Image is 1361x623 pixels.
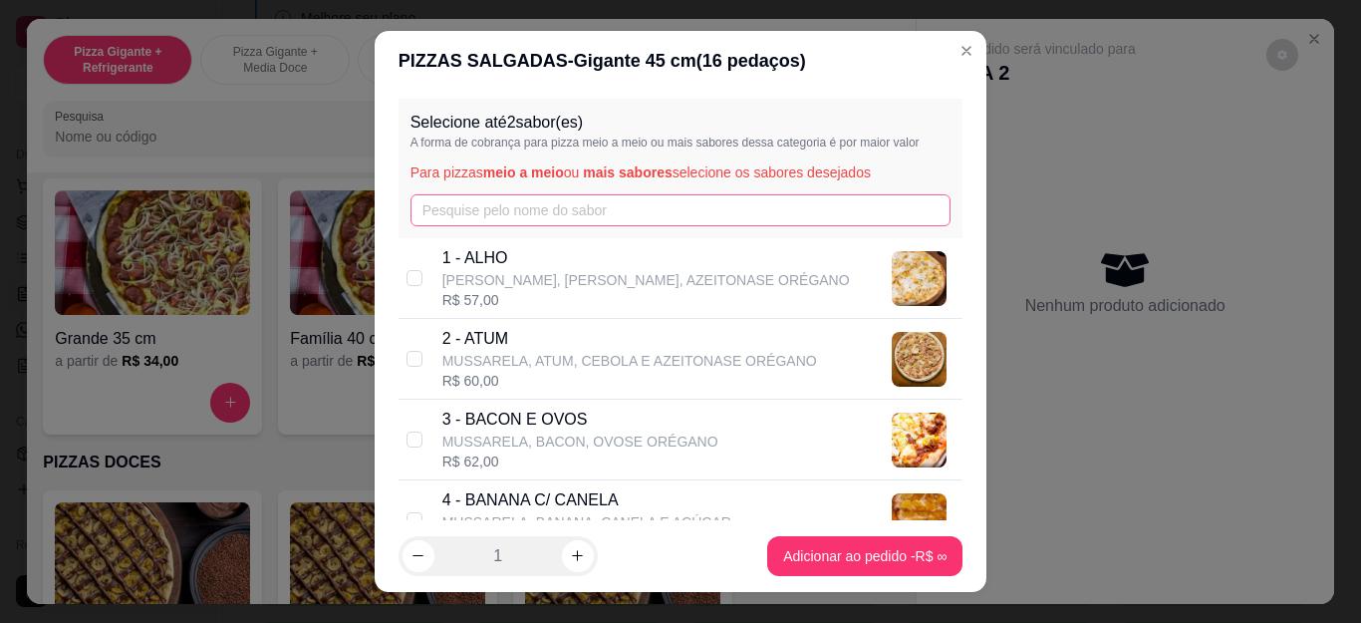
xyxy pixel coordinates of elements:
[403,540,434,572] button: decrease-product-quantity
[562,540,594,572] button: increase-product-quantity
[767,536,962,576] button: Adicionar ao pedido -R$ ∞
[410,162,952,182] p: Para pizzas ou selecione os sabores desejados
[442,452,718,471] div: R$ 62,00
[442,488,731,512] p: 4 - BANANA C/ CANELA
[483,164,564,180] span: meio a meio
[442,351,817,371] p: MUSSARELA, ATUM, CEBOLA E AZEITONASE ORÉGANO
[442,290,850,310] div: R$ 57,00
[892,332,947,387] img: product-image
[442,270,850,290] p: [PERSON_NAME], [PERSON_NAME], AZEITONASE ORÉGANO
[493,544,502,568] p: 1
[442,512,731,532] p: MUSSARELA, BANANA, CANELA E AÇÚCAR
[410,194,952,226] input: Pesquise pelo nome do sabor
[399,47,963,75] div: PIZZAS SALGADAS - Gigante 45 cm ( 16 pedaços)
[860,136,919,150] span: maior valor
[442,408,718,432] p: 3 - BACON E OVOS
[410,135,952,151] p: A forma de cobrança para pizza meio a meio ou mais sabores dessa categoria é por
[442,246,850,270] p: 1 - ALHO
[442,432,718,452] p: MUSSARELA, BACON, OVOSE ORÉGANO
[892,413,947,467] img: product-image
[951,35,982,67] button: Close
[583,164,673,180] span: mais sabores
[442,371,817,391] div: R$ 60,00
[892,251,947,306] img: product-image
[410,111,952,135] p: Selecione até 2 sabor(es)
[892,493,947,548] img: product-image
[442,327,817,351] p: 2 - ATUM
